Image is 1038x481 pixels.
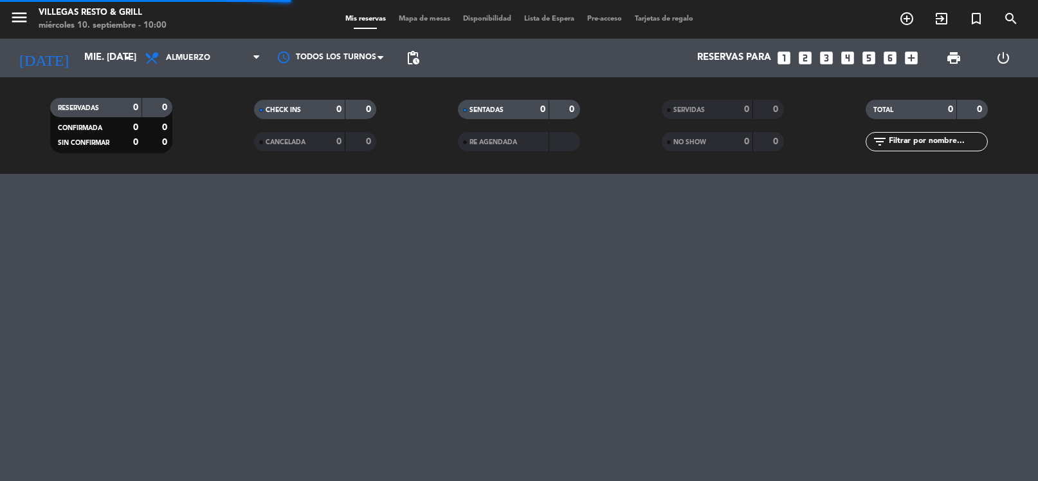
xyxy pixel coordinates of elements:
[58,105,99,111] span: RESERVADAS
[581,15,628,23] span: Pre-acceso
[10,44,78,72] i: [DATE]
[469,107,504,113] span: SENTADAS
[888,135,987,149] input: Filtrar por nombre...
[10,8,29,32] button: menu
[540,105,545,114] strong: 0
[697,52,771,64] span: Reservas para
[162,123,170,132] strong: 0
[469,139,517,146] span: RE AGENDADA
[392,15,457,23] span: Mapa de mesas
[58,140,109,146] span: SIN CONFIRMAR
[133,138,138,147] strong: 0
[1003,11,1019,26] i: search
[948,105,953,114] strong: 0
[133,103,138,112] strong: 0
[979,39,1029,77] div: LOG OUT
[818,50,835,66] i: looks_3
[366,137,374,146] strong: 0
[569,105,577,114] strong: 0
[744,137,749,146] strong: 0
[162,138,170,147] strong: 0
[872,134,888,149] i: filter_list
[518,15,581,23] span: Lista de Espera
[405,50,421,66] span: pending_actions
[977,105,985,114] strong: 0
[162,103,170,112] strong: 0
[776,50,792,66] i: looks_one
[860,50,877,66] i: looks_5
[628,15,700,23] span: Tarjetas de regalo
[673,139,706,146] span: NO SHOW
[882,50,898,66] i: looks_6
[673,107,705,113] span: SERVIDAS
[996,50,1011,66] i: power_settings_new
[339,15,392,23] span: Mis reservas
[39,19,167,32] div: miércoles 10. septiembre - 10:00
[266,107,301,113] span: CHECK INS
[58,125,102,131] span: CONFIRMADA
[39,6,167,19] div: Villegas Resto & Grill
[266,139,305,146] span: CANCELADA
[773,105,781,114] strong: 0
[873,107,893,113] span: TOTAL
[903,50,920,66] i: add_box
[969,11,984,26] i: turned_in_not
[934,11,949,26] i: exit_to_app
[773,137,781,146] strong: 0
[336,137,341,146] strong: 0
[366,105,374,114] strong: 0
[166,53,210,62] span: Almuerzo
[336,105,341,114] strong: 0
[133,123,138,132] strong: 0
[946,50,961,66] span: print
[899,11,915,26] i: add_circle_outline
[120,50,135,66] i: arrow_drop_down
[797,50,814,66] i: looks_two
[744,105,749,114] strong: 0
[839,50,856,66] i: looks_4
[457,15,518,23] span: Disponibilidad
[10,8,29,27] i: menu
